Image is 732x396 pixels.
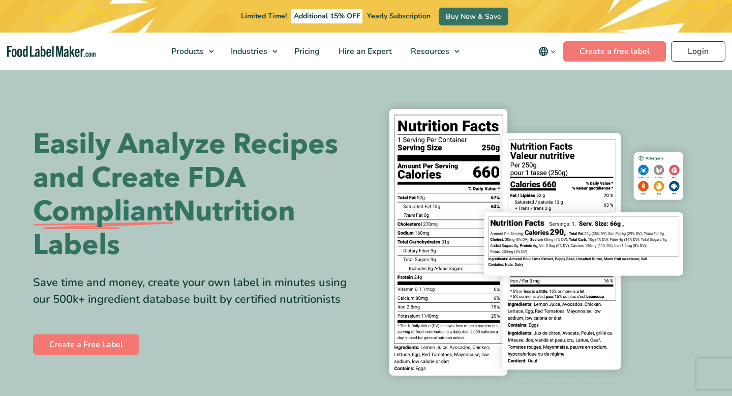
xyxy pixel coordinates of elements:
span: Compliant [33,195,173,229]
a: Buy Now & Save [439,8,508,25]
h1: Easily Analyze Recipes and Create FDA Nutrition Labels [33,128,358,262]
div: Save time and money, create your own label in minutes using our 500k+ ingredient database built b... [33,274,358,308]
a: Resources [402,33,465,70]
a: Pricing [285,33,327,70]
span: Hire an Expert [335,46,393,57]
a: Industries [222,33,283,70]
a: Create a Free Label [33,334,139,355]
span: Additional 15% OFF [291,9,363,23]
span: Products [168,46,205,57]
span: Pricing [291,46,321,57]
a: Create a free label [563,41,666,62]
a: Login [671,41,725,62]
span: Resources [408,46,450,57]
span: Yearly Subscription [367,11,431,21]
span: Industries [228,46,268,57]
a: Hire an Expert [329,33,399,70]
span: Limited Time! [241,11,287,21]
a: Products [162,33,219,70]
